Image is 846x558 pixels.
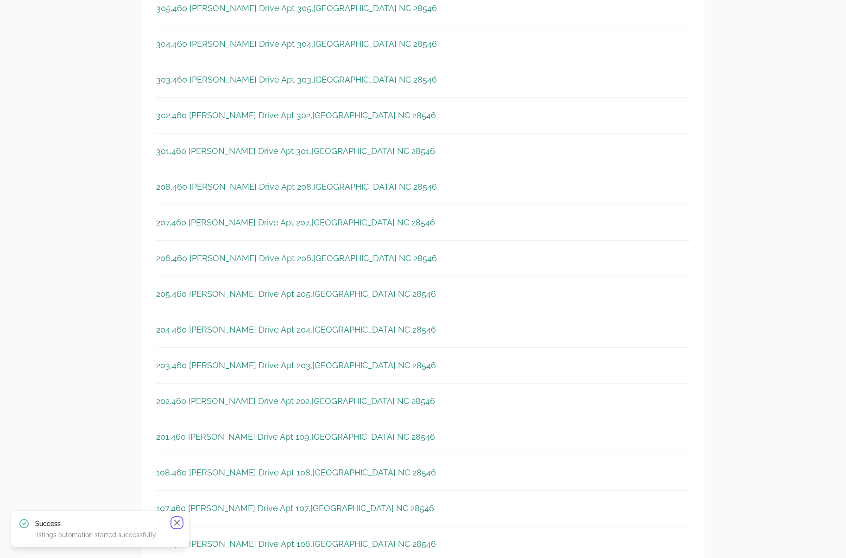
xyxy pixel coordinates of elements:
a: 201,460 [PERSON_NAME] Drive Apt 109,[GEOGRAPHIC_DATA] NC 28546 [156,430,435,443]
span: [GEOGRAPHIC_DATA] NC 28546 [313,2,437,15]
span: [GEOGRAPHIC_DATA] NC 28546 [311,395,435,408]
a: 202,460 [PERSON_NAME] Drive Apt 202,[GEOGRAPHIC_DATA] NC 28546 [156,395,435,408]
a: 203,460 [PERSON_NAME] Drive Apt 203,[GEOGRAPHIC_DATA] NC 28546 [156,359,436,372]
span: 203, 460 [PERSON_NAME] Drive Apt 203 , [156,359,436,372]
span: [GEOGRAPHIC_DATA] NC 28546 [313,180,437,193]
p: listings automation started successfully [35,530,165,539]
span: 106, 460 [PERSON_NAME] Drive Apt 106 , [156,538,436,551]
span: [GEOGRAPHIC_DATA] NC 28546 [313,38,437,51]
a: 208,460 [PERSON_NAME] Drive Apt 208,[GEOGRAPHIC_DATA] NC 28546 [156,180,437,193]
a: 304,460 [PERSON_NAME] Drive Apt 304,[GEOGRAPHIC_DATA] NC 28546 [156,38,437,51]
span: 301, 460 [PERSON_NAME] Drive Apt 301 , [156,145,435,158]
span: [GEOGRAPHIC_DATA] NC 28546 [311,216,435,229]
span: [GEOGRAPHIC_DATA] NC 28546 [311,430,435,443]
span: 208, 460 [PERSON_NAME] Drive Apt 208 , [156,180,437,193]
a: 108,460 [PERSON_NAME] Drive Apt 108,[GEOGRAPHIC_DATA] NC 28546 [156,466,436,479]
a: 107,460 [PERSON_NAME] Drive Apt 107,[GEOGRAPHIC_DATA] NC 28546 [156,502,434,515]
span: 207, 460 [PERSON_NAME] Drive Apt 207 , [156,216,435,229]
a: 106,460 [PERSON_NAME] Drive Apt 106,[GEOGRAPHIC_DATA] NC 28546 [156,538,436,551]
span: [GEOGRAPHIC_DATA] NC 28546 [312,109,436,122]
a: 303,460 [PERSON_NAME] Drive Apt 303,[GEOGRAPHIC_DATA] NC 28546 [156,73,437,86]
span: 204, 460 [PERSON_NAME] Drive Apt 204 , [156,323,436,336]
span: 305, 460 [PERSON_NAME] Drive Apt 305 , [156,2,437,15]
span: 302, 460 [PERSON_NAME] Drive Apt 302 , [156,109,436,122]
span: 108, 460 [PERSON_NAME] Drive Apt 108 , [156,466,436,479]
span: [GEOGRAPHIC_DATA] NC 28546 [312,288,436,301]
span: 205, 460 [PERSON_NAME] Drive Apt 205 , [156,288,436,301]
span: 303, 460 [PERSON_NAME] Drive Apt 303 , [156,73,437,86]
a: 207,460 [PERSON_NAME] Drive Apt 207,[GEOGRAPHIC_DATA] NC 28546 [156,216,435,229]
a: 305,460 [PERSON_NAME] Drive Apt 305,[GEOGRAPHIC_DATA] NC 28546 [156,2,437,15]
p: Success [35,519,165,528]
span: 202, 460 [PERSON_NAME] Drive Apt 202 , [156,395,435,408]
a: 206,460 [PERSON_NAME] Drive Apt 206,[GEOGRAPHIC_DATA] NC 28546 [156,252,437,265]
a: 302,460 [PERSON_NAME] Drive Apt 302,[GEOGRAPHIC_DATA] NC 28546 [156,109,436,122]
span: 201, 460 [PERSON_NAME] Drive Apt 109 , [156,430,435,443]
a: 205,460 [PERSON_NAME] Drive Apt 205,[GEOGRAPHIC_DATA] NC 28546 [156,288,436,301]
span: [GEOGRAPHIC_DATA] NC 28546 [313,73,437,86]
span: 206, 460 [PERSON_NAME] Drive Apt 206 , [156,252,437,265]
span: [GEOGRAPHIC_DATA] NC 28546 [313,252,437,265]
a: 204,460 [PERSON_NAME] Drive Apt 204,[GEOGRAPHIC_DATA] NC 28546 [156,323,436,336]
span: [GEOGRAPHIC_DATA] NC 28546 [311,145,435,158]
span: [GEOGRAPHIC_DATA] NC 28546 [312,323,436,336]
span: 107, 460 [PERSON_NAME] Drive Apt 107 , [156,502,434,515]
span: [GEOGRAPHIC_DATA] NC 28546 [312,359,436,372]
span: [GEOGRAPHIC_DATA] NC 28546 [312,538,436,551]
span: [GEOGRAPHIC_DATA] NC 28546 [310,502,434,515]
span: 304, 460 [PERSON_NAME] Drive Apt 304 , [156,38,437,51]
span: [GEOGRAPHIC_DATA] NC 28546 [312,466,436,479]
a: 301,460 [PERSON_NAME] Drive Apt 301,[GEOGRAPHIC_DATA] NC 28546 [156,145,435,158]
